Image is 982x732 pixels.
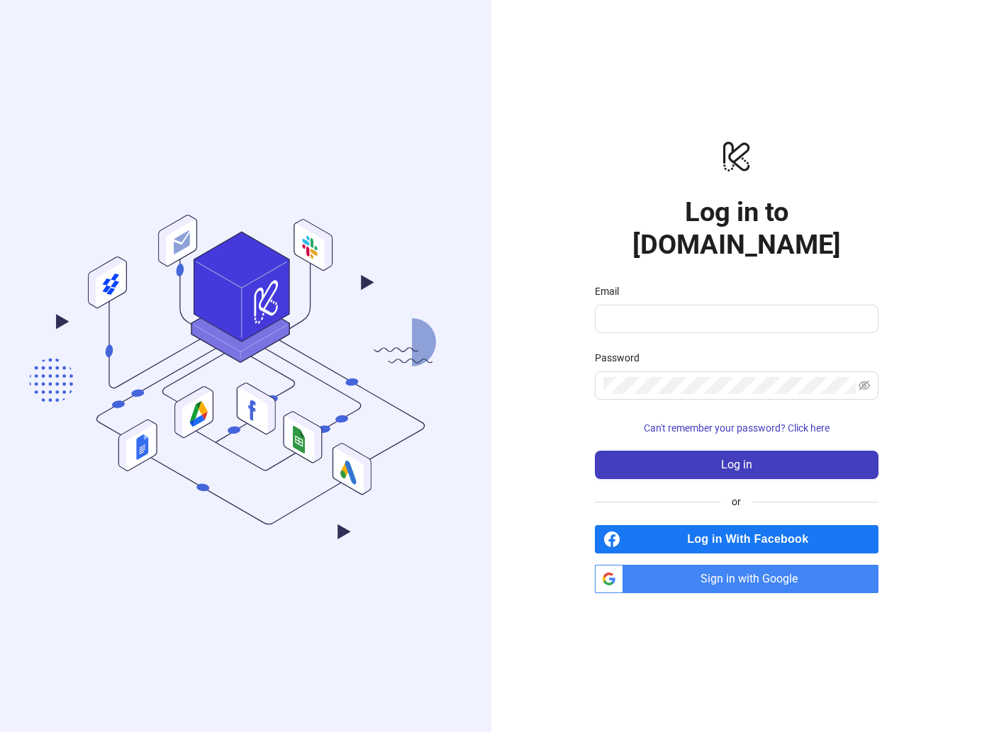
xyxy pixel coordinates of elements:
input: Password [603,377,856,394]
a: Log in With Facebook [595,525,878,553]
span: Log in With Facebook [626,525,878,553]
span: or [720,494,752,509]
button: Can't remember your password? Click here [595,417,878,439]
span: Log in [721,458,752,471]
label: Password [595,350,649,366]
a: Can't remember your password? Click here [595,422,878,434]
a: Sign in with Google [595,565,878,593]
span: Can't remember your password? Click here [644,422,830,434]
span: eye-invisible [859,380,870,391]
button: Log in [595,451,878,479]
h1: Log in to [DOMAIN_NAME] [595,196,878,261]
span: Sign in with Google [629,565,878,593]
input: Email [603,310,867,327]
label: Email [595,283,628,299]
